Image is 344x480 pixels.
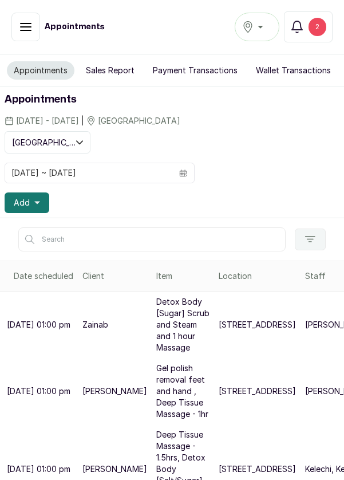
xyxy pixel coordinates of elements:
[219,463,296,475] p: [STREET_ADDRESS]
[7,463,70,475] p: [DATE] 01:00 pm
[284,11,333,42] button: 2
[7,319,70,331] p: [DATE] 01:00 pm
[14,197,30,208] span: Add
[219,385,296,397] p: [STREET_ADDRESS]
[146,61,244,80] button: Payment Transactions
[156,363,209,420] p: Gel polish removal feet and hand , Deep Tissue Massage - 1hr
[5,163,172,183] input: Select date
[81,115,84,127] span: |
[5,131,90,154] button: [GEOGRAPHIC_DATA]
[219,319,296,331] p: [STREET_ADDRESS]
[82,385,147,397] p: [PERSON_NAME]
[5,92,339,108] h1: Appointments
[16,115,79,127] span: [DATE] - [DATE]
[249,61,338,80] button: Wallet Transactions
[79,61,141,80] button: Sales Report
[179,169,187,177] svg: calendar
[309,18,326,36] div: 2
[12,136,76,148] span: [GEOGRAPHIC_DATA]
[45,21,105,33] h1: Appointments
[18,227,286,251] input: Search
[219,270,296,282] div: Location
[5,192,49,213] button: Add
[156,270,209,282] div: Item
[7,385,70,397] p: [DATE] 01:00 pm
[14,270,73,282] div: Date scheduled
[82,463,147,475] p: [PERSON_NAME]
[82,319,108,331] p: Zainab
[7,61,74,80] button: Appointments
[82,270,147,282] div: Client
[156,296,209,353] p: Detox Body [Sugar] Scrub and Steam and 1 hour Massage
[98,115,180,127] span: [GEOGRAPHIC_DATA]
